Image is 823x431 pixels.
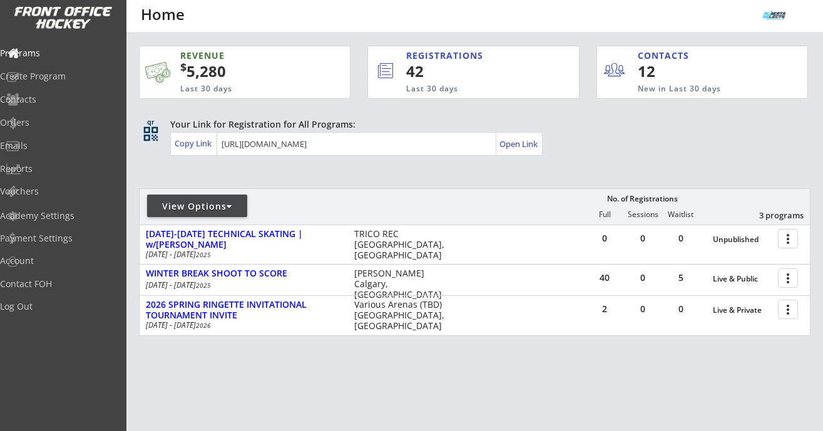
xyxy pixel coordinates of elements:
[180,84,295,94] div: Last 30 days
[146,229,341,250] div: [DATE]-[DATE] TECHNICAL SKATING | w/[PERSON_NAME]
[713,235,772,244] div: Unpublished
[624,305,662,313] div: 0
[354,300,452,331] div: Various Arenas (TBD) [GEOGRAPHIC_DATA], [GEOGRAPHIC_DATA]
[778,229,798,248] button: more_vert
[180,61,310,82] div: 5,280
[170,118,772,131] div: Your Link for Registration for All Programs:
[638,84,749,94] div: New in Last 30 days
[354,229,452,260] div: TRICO REC [GEOGRAPHIC_DATA], [GEOGRAPHIC_DATA]
[713,306,772,315] div: Live & Private
[196,250,211,259] em: 2025
[739,210,804,221] div: 3 programs
[406,84,527,94] div: Last 30 days
[146,322,337,329] div: [DATE] - [DATE]
[586,305,623,313] div: 2
[624,273,662,282] div: 0
[146,268,341,279] div: WINTER BREAK SHOOT TO SCORE
[603,195,681,203] div: No. of Registrations
[638,61,715,82] div: 12
[662,234,700,243] div: 0
[147,200,247,213] div: View Options
[638,49,695,62] div: CONTACTS
[499,135,539,153] a: Open Link
[586,210,623,219] div: Full
[141,124,160,143] button: qr_code
[406,61,536,82] div: 42
[624,210,662,219] div: Sessions
[196,321,211,330] em: 2026
[143,118,158,126] div: qr
[406,49,525,62] div: REGISTRATIONS
[624,234,662,243] div: 0
[662,273,700,282] div: 5
[146,281,337,289] div: [DATE] - [DATE]
[662,305,700,313] div: 0
[180,49,295,62] div: REVENUE
[586,234,623,243] div: 0
[146,300,341,321] div: 2026 SPRING RINGETTE INVITATIONAL TOURNAMENT INVITE
[146,251,337,258] div: [DATE] - [DATE]
[499,139,539,150] div: Open Link
[778,300,798,319] button: more_vert
[713,275,772,283] div: Live & Public
[196,281,211,290] em: 2025
[778,268,798,288] button: more_vert
[175,138,214,149] div: Copy Link
[180,59,187,74] sup: $
[662,210,699,219] div: Waitlist
[354,268,452,300] div: [PERSON_NAME] Calgary, [GEOGRAPHIC_DATA]
[586,273,623,282] div: 40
